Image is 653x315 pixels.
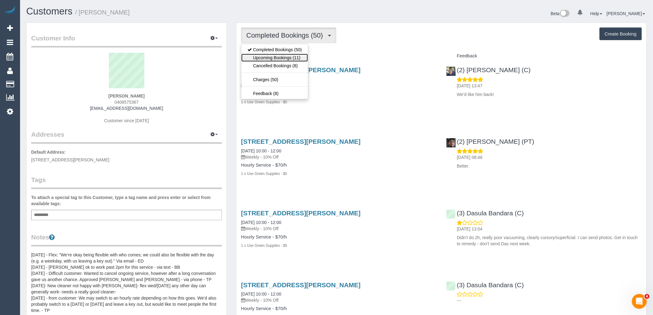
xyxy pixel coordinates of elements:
p: Weekly - 10% Off [241,82,437,89]
label: Default Address: [31,149,66,155]
legend: Tags [31,175,222,189]
p: --- [457,297,642,304]
a: [STREET_ADDRESS][PERSON_NAME] [241,209,360,217]
h4: Hourly Service - $70/h [241,91,437,96]
img: (2) Eray Mertturk (C) [447,67,456,76]
a: [PERSON_NAME] [607,11,645,16]
p: Weekly - 10% Off [241,226,437,232]
label: To attach a special tag to this Customer, type a tag name and press enter or select from availabl... [31,194,222,207]
a: [DATE] 10:00 - 12:00 [241,292,281,296]
img: (2) Reggy Cogulet (PT) [447,138,456,147]
p: Didn’t do 2h, really poor vacuuming, clearly cursory/superficial. I can send photos. Get in touch... [457,234,642,247]
span: Completed Bookings (50) [246,31,326,39]
p: Weekly - 10% Off [241,297,437,303]
h4: Hourly Service - $70/h [241,163,437,168]
legend: Customer Info [31,34,222,48]
a: Help [590,11,602,16]
span: 0408575367 [114,100,139,105]
h4: Hourly Service - $70/h [241,306,437,311]
a: Cancelled Bookings (8) [241,62,308,70]
h4: Feedback [446,53,642,59]
a: [DATE] 10:00 - 12:00 [241,148,281,153]
legend: Notes [31,233,222,247]
p: [DATE] 13:04 [457,226,642,232]
pre: [DATE] - Flex: "We’re okay being flexible with who comes; we could also be flexible with the day ... [31,252,222,313]
a: [EMAIL_ADDRESS][DOMAIN_NAME] [90,106,163,111]
h4: Service [241,53,437,59]
a: (2) [PERSON_NAME] (PT) [446,138,534,145]
p: Weekly - 10% Off [241,154,437,160]
span: Customer since [DATE] [104,118,149,123]
a: (2) [PERSON_NAME] (C) [446,66,531,73]
a: [STREET_ADDRESS][PERSON_NAME] [241,138,360,145]
a: Customers [26,6,73,17]
p: [DATE] 08:48 [457,154,642,160]
button: Completed Bookings (50) [241,27,336,43]
img: New interface [559,10,570,18]
small: / [PERSON_NAME] [75,9,130,16]
iframe: Intercom live chat [632,294,647,309]
span: [STREET_ADDRESS][PERSON_NAME] [31,157,110,162]
small: 1 x Use Green Supplies - $5 [241,100,287,104]
p: [DATE] 13:47 [457,83,642,89]
p: We’d like him back! [457,91,642,97]
p: Better. [457,163,642,169]
a: Completed Bookings (50) [241,46,308,54]
a: [STREET_ADDRESS][PERSON_NAME] [241,281,360,288]
a: (3) Dasula Bandara (C) [446,209,524,217]
a: (3) Dasula Bandara (C) [446,281,524,288]
a: Feedback (8) [241,89,308,97]
button: Create Booking [600,27,642,40]
a: Upcoming Bookings (11) [241,54,308,62]
img: Automaid Logo [4,6,16,15]
small: 1 x Use Green Supplies - $5 [241,172,287,176]
h4: Hourly Service - $70/h [241,234,437,240]
a: Beta [551,11,570,16]
small: 1 x Use Green Supplies - $5 [241,243,287,248]
strong: [PERSON_NAME] [108,93,144,98]
a: Charges (50) [241,76,308,84]
a: [DATE] 10:00 - 12:00 [241,220,281,225]
span: 4 [645,294,650,299]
